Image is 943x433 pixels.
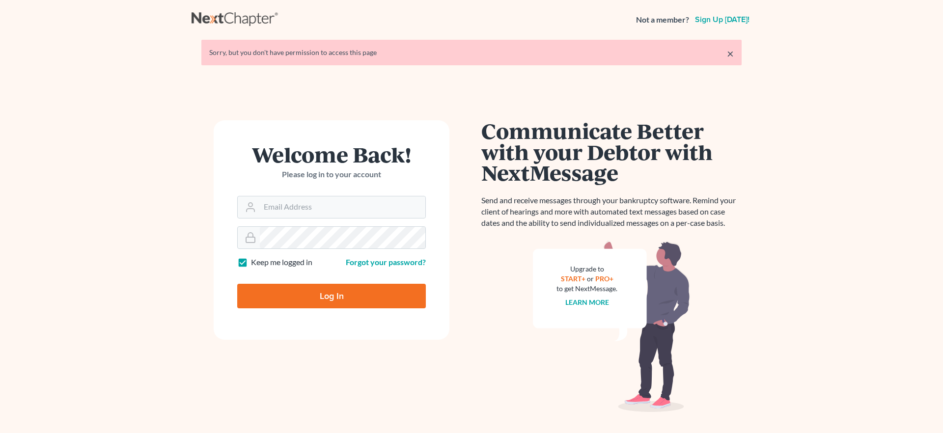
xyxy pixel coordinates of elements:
strong: Not a member? [636,14,689,26]
a: Forgot your password? [346,257,426,267]
a: Sign up [DATE]! [693,16,751,24]
p: Please log in to your account [237,169,426,180]
input: Log In [237,284,426,308]
div: Sorry, but you don't have permission to access this page [209,48,734,57]
a: START+ [561,274,585,283]
a: × [727,48,734,59]
a: Learn more [565,298,609,306]
a: PRO+ [595,274,613,283]
img: nextmessage_bg-59042aed3d76b12b5cd301f8e5b87938c9018125f34e5fa2b7a6b67550977c72.svg [533,241,690,412]
input: Email Address [260,196,425,218]
div: Upgrade to [556,264,617,274]
div: to get NextMessage. [556,284,617,294]
h1: Welcome Back! [237,144,426,165]
h1: Communicate Better with your Debtor with NextMessage [481,120,742,183]
label: Keep me logged in [251,257,312,268]
p: Send and receive messages through your bankruptcy software. Remind your client of hearings and mo... [481,195,742,229]
span: or [587,274,594,283]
